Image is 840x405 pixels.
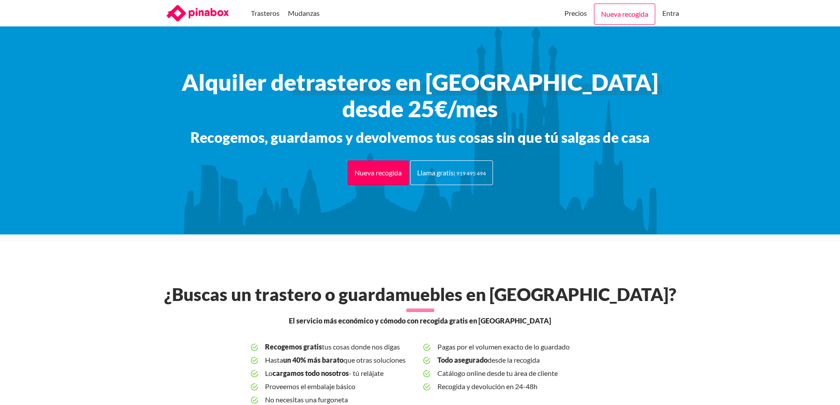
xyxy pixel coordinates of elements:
span: Catálogo online desde tu área de cliente [437,367,589,380]
a: Llama gratis| 919 495 494 [410,160,493,185]
iframe: Chat Widget [796,363,840,405]
h2: ¿Buscas un trastero o guardamuebles en [GEOGRAPHIC_DATA]? [159,284,681,305]
span: Recogida y devolución en 24-48h [437,380,589,393]
b: un 40% más barato [283,356,343,364]
small: | 919 495 494 [454,170,486,177]
b: Recogemos gratis [265,342,322,351]
h3: Recogemos, guardamos y devolvemos tus cosas sin que tú salgas de casa [156,129,685,146]
a: Nueva recogida [347,160,409,185]
span: Lo - tú relájate [265,367,416,380]
span: trasteros en [GEOGRAPHIC_DATA] [296,69,658,95]
span: Proveemos el embalaje básico [265,380,416,393]
span: tus cosas donde nos digas [265,340,416,353]
span: Pagas por el volumen exacto de lo guardado [437,340,589,353]
b: cargamos todo nosotros [273,369,349,377]
a: Nueva recogida [594,4,655,25]
b: Todo asegurado [437,356,488,364]
span: desde la recogida [437,353,589,367]
span: El servicio más económico y cómodo con recogida gratis en [GEOGRAPHIC_DATA] [289,316,551,326]
span: Hasta que otras soluciones [265,353,416,367]
h1: Alquiler de desde 25€/mes [156,69,685,122]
